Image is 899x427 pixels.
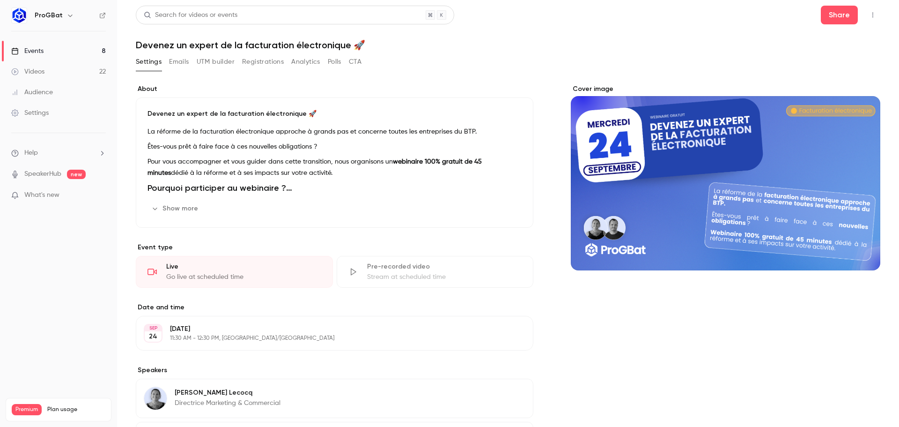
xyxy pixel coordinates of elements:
h1: Pourquoi participer au webinaire ? [147,182,522,194]
div: Elodie Lecocq[PERSON_NAME] LecocqDirectrice Marketing & Commercial [136,379,533,418]
div: Pre-recorded video [367,262,522,271]
p: La réforme de la facturation électronique approche à grands pas et concerne toutes les entreprise... [147,126,522,137]
div: Stream at scheduled time [367,272,522,282]
label: About [136,84,533,94]
span: Plan usage [47,406,105,413]
a: SpeakerHub [24,169,61,179]
button: Emails [169,54,189,69]
img: Elodie Lecocq [144,387,167,410]
span: Help [24,148,38,158]
label: Cover image [571,84,880,94]
p: Directrice Marketing & Commercial [175,398,280,408]
div: SEP [145,325,162,331]
div: Search for videos or events [144,10,237,20]
p: [DATE] [170,324,484,334]
p: 24 [149,332,157,341]
p: Devenez un expert de la facturation électronique 🚀 [147,109,522,119]
button: UTM builder [197,54,235,69]
button: CTA [349,54,361,69]
div: Events [11,46,44,56]
span: new [67,170,86,179]
div: Settings [11,108,49,118]
p: Event type [136,243,533,252]
div: Pre-recorded videoStream at scheduled time [337,256,534,288]
iframe: Noticeable Trigger [95,191,106,200]
button: Registrations [242,54,284,69]
section: Cover image [571,84,880,270]
button: Polls [328,54,341,69]
li: help-dropdown-opener [11,148,106,158]
button: Share [821,6,858,24]
div: Videos [11,67,44,76]
p: Êtes-vous prêt à faire face à ces nouvelles obligations ? [147,141,522,152]
div: Live [166,262,321,271]
p: [PERSON_NAME] Lecocq [175,388,280,397]
p: Pour vous accompagner et vous guider dans cette transition, nous organisons un dédié à la réforme... [147,156,522,179]
p: 11:30 AM - 12:30 PM, [GEOGRAPHIC_DATA]/[GEOGRAPHIC_DATA] [170,335,484,342]
label: Date and time [136,303,533,312]
img: ProGBat [12,8,27,23]
button: Show more [147,201,204,216]
span: What's new [24,190,59,200]
span: Premium [12,404,42,415]
button: Analytics [291,54,320,69]
label: Speakers [136,366,533,375]
div: LiveGo live at scheduled time [136,256,333,288]
h1: Devenez un expert de la facturation électronique 🚀 [136,39,880,51]
div: Go live at scheduled time [166,272,321,282]
h6: ProGBat [35,11,63,20]
div: Audience [11,88,53,97]
button: Settings [136,54,162,69]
